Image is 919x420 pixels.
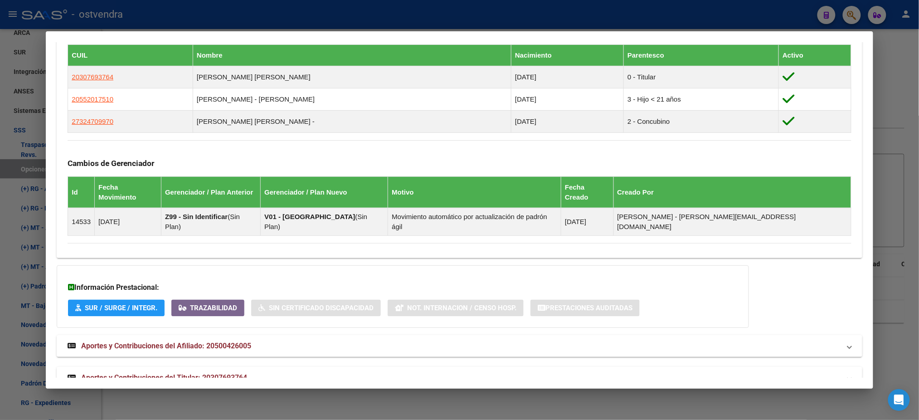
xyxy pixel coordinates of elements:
mat-expansion-panel-header: Aportes y Contribuciones del Titular: 20307693764 [57,367,862,389]
th: Fecha Movimiento [95,176,161,208]
button: SUR / SURGE / INTEGR. [68,300,165,317]
h3: Información Prestacional: [68,282,738,293]
span: 27324709970 [72,117,113,125]
th: Nacimiento [511,44,624,66]
th: Nombre [193,44,511,66]
td: ( ) [261,208,388,235]
div: Open Intercom Messenger [888,389,910,411]
span: 20552017510 [72,95,113,103]
span: Sin Plan [264,213,367,230]
mat-expansion-panel-header: Aportes y Contribuciones del Afiliado: 20500426005 [57,335,862,357]
th: Gerenciador / Plan Anterior [161,176,261,208]
span: Aportes y Contribuciones del Titular: 20307693764 [81,373,247,382]
td: [DATE] [511,66,624,88]
span: Not. Internacion / Censo Hosp. [407,304,516,313]
th: Gerenciador / Plan Nuevo [261,176,388,208]
th: Parentesco [624,44,779,66]
th: Motivo [388,176,561,208]
button: Not. Internacion / Censo Hosp. [388,300,524,317]
th: CUIL [68,44,193,66]
span: Trazabilidad [190,304,237,313]
td: [DATE] [561,208,613,235]
td: 0 - Titular [624,66,779,88]
td: ( ) [161,208,261,235]
h3: Cambios de Gerenciador [68,158,851,168]
td: [DATE] [511,110,624,132]
td: [DATE] [511,88,624,110]
span: Aportes y Contribuciones del Afiliado: 20500426005 [81,342,251,350]
button: Prestaciones Auditadas [530,300,640,317]
span: Sin Plan [165,213,240,230]
span: Prestaciones Auditadas [545,304,632,313]
span: SUR / SURGE / INTEGR. [85,304,157,313]
td: [PERSON_NAME] - [PERSON_NAME] [193,88,511,110]
th: Id [68,176,95,208]
th: Activo [779,44,851,66]
td: [DATE] [95,208,161,235]
td: [PERSON_NAME] [PERSON_NAME] [193,66,511,88]
td: 14533 [68,208,95,235]
td: Movimiento automático por actualización de padrón ágil [388,208,561,235]
strong: Z99 - Sin Identificar [165,213,228,220]
strong: V01 - [GEOGRAPHIC_DATA] [264,213,355,220]
td: [PERSON_NAME] - [PERSON_NAME][EMAIL_ADDRESS][DOMAIN_NAME] [613,208,851,235]
th: Creado Por [613,176,851,208]
span: 20307693764 [72,73,113,81]
td: [PERSON_NAME] [PERSON_NAME] - [193,110,511,132]
th: Fecha Creado [561,176,613,208]
button: Trazabilidad [171,300,244,317]
td: 3 - Hijo < 21 años [624,88,779,110]
span: Sin Certificado Discapacidad [269,304,374,313]
button: Sin Certificado Discapacidad [251,300,381,317]
td: 2 - Concubino [624,110,779,132]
